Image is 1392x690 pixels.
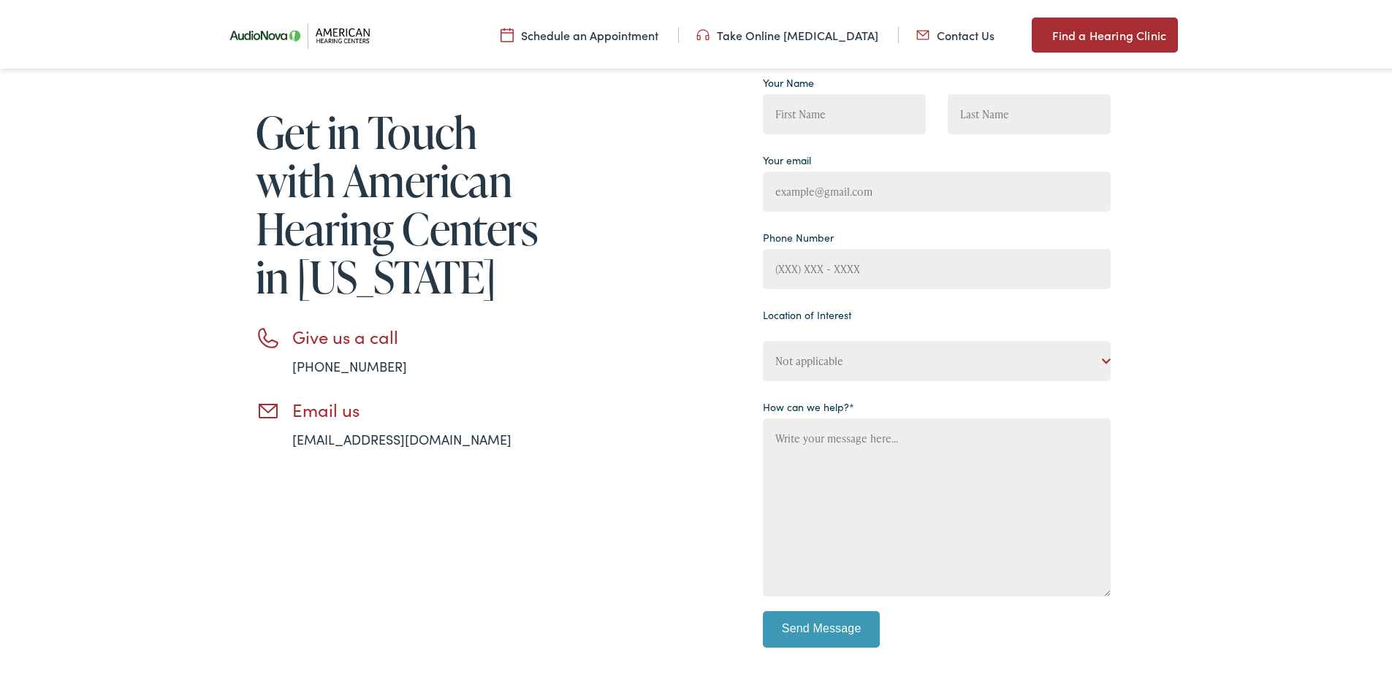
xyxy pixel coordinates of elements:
img: utility icon [1032,23,1045,41]
input: example@gmail.com [763,169,1111,209]
label: Your Name [763,72,814,88]
label: Your email [763,150,811,165]
img: utility icon [501,24,514,40]
img: utility icon [696,24,710,40]
input: (XXX) XXX - XXXX [763,246,1111,286]
a: Contact Us [916,24,994,40]
label: Location of Interest [763,304,851,320]
input: First Name [763,91,926,131]
a: Take Online [MEDICAL_DATA] [696,24,878,40]
input: Send Message [763,608,880,645]
a: [PHONE_NUMBER] [292,354,407,372]
input: Last Name [948,91,1111,131]
h3: Give us a call [292,323,555,345]
a: Schedule an Appointment [501,24,658,40]
label: Phone Number [763,227,834,242]
label: How can we help? [763,396,854,412]
h3: Email us [292,396,555,418]
h1: Get in Touch with American Hearing Centers in [US_STATE] [256,105,555,298]
form: Contact form [763,69,1111,656]
img: utility icon [916,24,929,40]
a: [EMAIL_ADDRESS][DOMAIN_NAME] [292,427,511,445]
a: Find a Hearing Clinic [1032,15,1178,50]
